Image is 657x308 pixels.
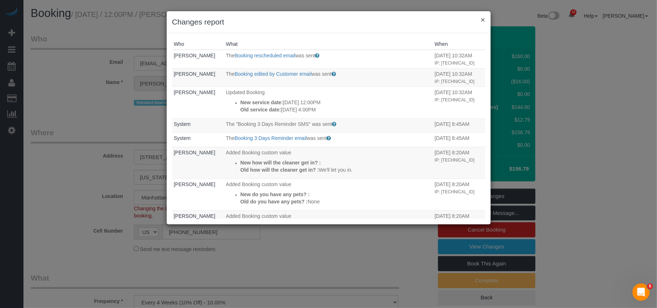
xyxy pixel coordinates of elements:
[174,150,215,155] a: [PERSON_NAME]
[240,192,310,197] strong: New do you have any pets? :
[226,135,235,141] span: The
[235,53,295,58] a: Booking rescheduled email
[174,135,191,141] a: System
[240,199,308,204] strong: Old do you have any pets? :
[224,68,433,87] td: What
[224,210,433,242] td: What
[240,100,283,105] strong: New service date:
[167,11,491,224] sui-modal: Changes report
[435,158,474,163] small: IP: [TECHNICAL_ID]
[174,121,191,127] a: System
[647,283,653,289] span: 5
[433,210,485,242] td: When
[172,210,224,242] td: Who
[224,179,433,210] td: What
[226,121,332,127] span: The "Booking 3 Days Reminder SMS" was sent
[240,99,431,106] p: [DATE] 12:00PM
[433,39,485,50] th: When
[240,198,431,205] p: None
[240,160,321,166] strong: New how will the cleaner get in? :
[433,133,485,147] td: When
[240,167,319,173] strong: Old how will the cleaner get in? :
[226,181,291,187] span: Added Booking custom value
[174,53,215,58] a: [PERSON_NAME]
[433,87,485,118] td: When
[174,71,215,77] a: [PERSON_NAME]
[224,50,433,68] td: What
[224,39,433,50] th: What
[224,118,433,133] td: What
[433,118,485,133] td: When
[435,97,474,102] small: IP: [TECHNICAL_ID]
[433,147,485,179] td: When
[172,133,224,147] td: Who
[172,179,224,210] td: Who
[235,71,311,77] a: Booking edited by Customer email
[172,147,224,179] td: Who
[172,68,224,87] td: Who
[172,87,224,118] td: Who
[226,89,264,95] span: Updated Booking
[435,79,474,84] small: IP: [TECHNICAL_ID]
[172,50,224,68] td: Who
[235,135,307,141] a: Booking 3 Days Reminder email
[240,107,281,113] strong: Old service date:
[307,135,327,141] span: was sent
[172,17,485,27] h3: Changes report
[632,283,650,301] iframe: Intercom live chat
[226,213,291,219] span: Added Booking custom value
[240,106,431,113] p: [DATE] 4:00PM
[224,87,433,118] td: What
[226,150,291,155] span: Added Booking custom value
[174,213,215,219] a: [PERSON_NAME]
[224,133,433,147] td: What
[481,16,485,23] button: ×
[174,89,215,95] a: [PERSON_NAME]
[433,179,485,210] td: When
[295,53,315,58] span: was sent
[174,181,215,187] a: [PERSON_NAME]
[224,147,433,179] td: What
[240,166,431,173] p: We'll let you in.
[433,68,485,87] td: When
[172,39,224,50] th: Who
[433,50,485,68] td: When
[226,71,235,77] span: The
[435,61,474,66] small: IP: [TECHNICAL_ID]
[226,53,235,58] span: The
[312,71,332,77] span: was sent
[172,118,224,133] td: Who
[435,189,474,194] small: IP: [TECHNICAL_ID]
